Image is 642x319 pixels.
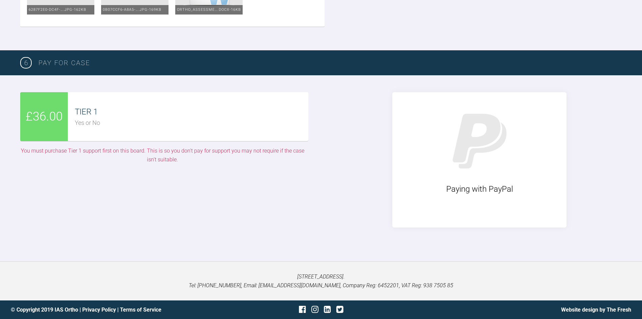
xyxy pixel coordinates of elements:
[75,105,308,118] div: TIER 1
[20,147,305,164] div: You must purchase Tier 1 support first on this board. This is so you don't pay for support you ma...
[75,118,308,128] div: Yes or No
[38,57,622,68] h3: PAY FOR CASE
[11,305,218,314] div: © Copyright 2019 IAS Ortho | |
[20,57,32,69] span: 6
[402,183,556,195] div: Paying with PayPal
[120,307,161,313] a: Terms of Service
[26,107,63,127] span: £36.00
[82,307,116,313] a: Privacy Policy
[11,272,631,290] p: [STREET_ADDRESS]. Tel: [PHONE_NUMBER], Email: [EMAIL_ADDRESS][DOMAIN_NAME], Company Reg: 6452201,...
[29,7,86,12] span: 6287F2E0-DC4F-….jpg - 162KB
[429,202,530,253] iframe: PayPal
[441,102,518,180] img: paypalGray.1c9ba6dc.svg
[561,307,631,313] a: Website design by The Fresh
[177,7,241,12] span: Ortho_Assessme….docx - 16KB
[103,7,161,12] span: 0B07CCF6-A8A5-….jpg - 169KB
